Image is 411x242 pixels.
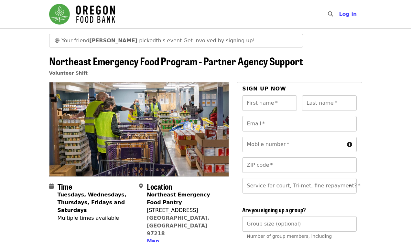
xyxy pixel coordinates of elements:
a: [GEOGRAPHIC_DATA], [GEOGRAPHIC_DATA] 97218 [147,215,210,237]
img: Oregon Food Bank - Home [49,4,115,25]
span: Location [147,181,172,192]
input: [object Object] [242,216,356,232]
span: Your friend picked this event . Get involved by signing up! [61,37,255,44]
span: Northeast Emergency Food Program - Partner Agency Support [49,53,303,68]
i: search icon [328,11,333,17]
a: Volunteer Shift [49,70,88,76]
input: Email [242,116,356,132]
strong: [PERSON_NAME] [89,37,137,44]
button: Open [345,181,354,190]
span: Time [58,181,72,192]
div: Multiple times available [58,214,134,222]
i: circle-info icon [347,142,352,148]
button: Log in [334,8,362,21]
img: Northeast Emergency Food Program - Partner Agency Support organized by Oregon Food Bank [49,82,229,176]
input: Search [337,6,342,22]
strong: Northeast Emergency Food Pantry [147,192,210,205]
i: calendar icon [49,183,54,189]
span: grinning face emoji [55,37,60,44]
input: ZIP code [242,157,356,173]
input: Mobile number [242,137,344,152]
input: Last name [302,95,357,111]
span: Are you signing up a group? [242,205,306,214]
i: map-marker-alt icon [139,183,143,189]
div: [STREET_ADDRESS] [147,206,224,214]
strong: Tuesdays, Wednesdays, Thursdays, Fridays and Saturdays [58,192,126,213]
span: Sign up now [242,86,286,92]
input: First name [242,95,297,111]
span: Log in [339,11,357,17]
